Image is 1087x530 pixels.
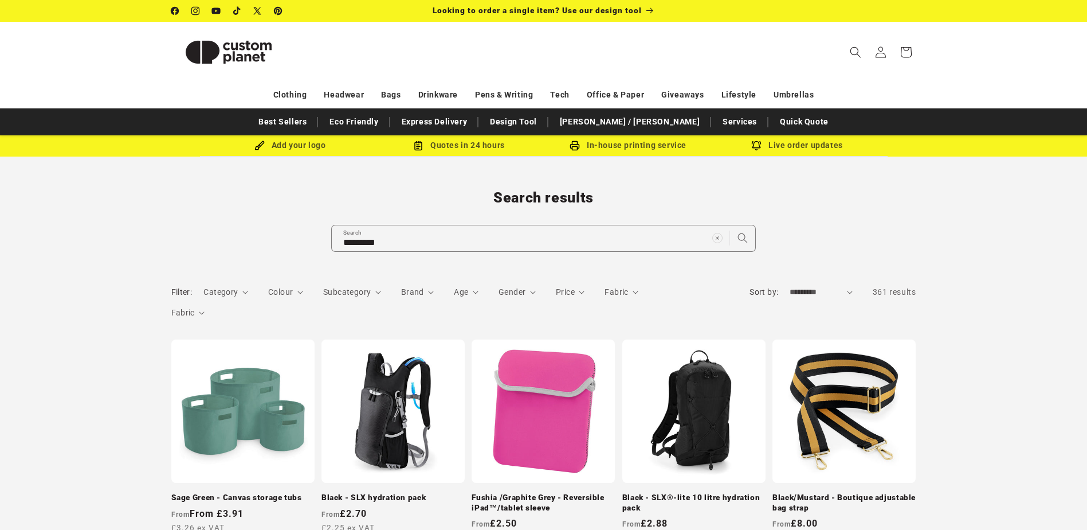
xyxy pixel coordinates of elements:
[433,6,642,15] span: Looking to order a single item? Use our design tool
[705,225,730,251] button: Clear search term
[717,112,763,132] a: Services
[873,287,916,297] span: 361 results
[171,308,195,317] span: Fabric
[401,287,424,297] span: Brand
[772,493,916,513] a: Black/Mustard - Boutique adjustable bag strap
[544,138,713,153] div: In-house printing service
[605,287,628,297] span: Fabric
[751,141,762,151] img: Order updates
[324,85,364,105] a: Headwear
[454,287,468,297] span: Age
[454,286,478,298] summary: Age (0 selected)
[730,225,755,251] button: Search
[254,141,265,151] img: Brush Icon
[661,85,704,105] a: Giveaways
[418,85,458,105] a: Drinkware
[499,286,536,298] summary: Gender (0 selected)
[171,189,916,207] h1: Search results
[774,85,814,105] a: Umbrellas
[484,112,543,132] a: Design Tool
[499,287,525,297] span: Gender
[622,493,766,513] a: Black - SLX®-lite 10 litre hydration pack
[323,286,381,298] summary: Subcategory (0 selected)
[253,112,312,132] a: Best Sellers
[587,85,644,105] a: Office & Paper
[475,85,533,105] a: Pens & Writing
[605,286,638,298] summary: Fabric (0 selected)
[273,85,307,105] a: Clothing
[396,112,473,132] a: Express Delivery
[203,287,238,297] span: Category
[554,112,705,132] a: [PERSON_NAME] / [PERSON_NAME]
[721,85,756,105] a: Lifestyle
[171,493,315,503] a: Sage Green - Canvas storage tubs
[570,141,580,151] img: In-house printing
[401,286,434,298] summary: Brand (0 selected)
[472,493,615,513] a: Fushia /Graphite Grey - Reversible iPad™/tablet sleeve
[749,287,778,297] label: Sort by:
[167,22,290,82] a: Custom Planet
[556,286,585,298] summary: Price
[556,287,575,297] span: Price
[323,287,371,297] span: Subcategory
[203,286,248,298] summary: Category (0 selected)
[171,307,205,319] summary: Fabric (0 selected)
[171,286,193,298] h2: Filter:
[268,287,293,297] span: Colour
[171,26,286,78] img: Custom Planet
[268,286,303,298] summary: Colour (0 selected)
[321,493,465,503] a: Black - SLX hydration pack
[375,138,544,153] div: Quotes in 24 hours
[713,138,882,153] div: Live order updates
[413,141,423,151] img: Order Updates Icon
[774,112,834,132] a: Quick Quote
[381,85,401,105] a: Bags
[206,138,375,153] div: Add your logo
[843,40,868,65] summary: Search
[550,85,569,105] a: Tech
[324,112,384,132] a: Eco Friendly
